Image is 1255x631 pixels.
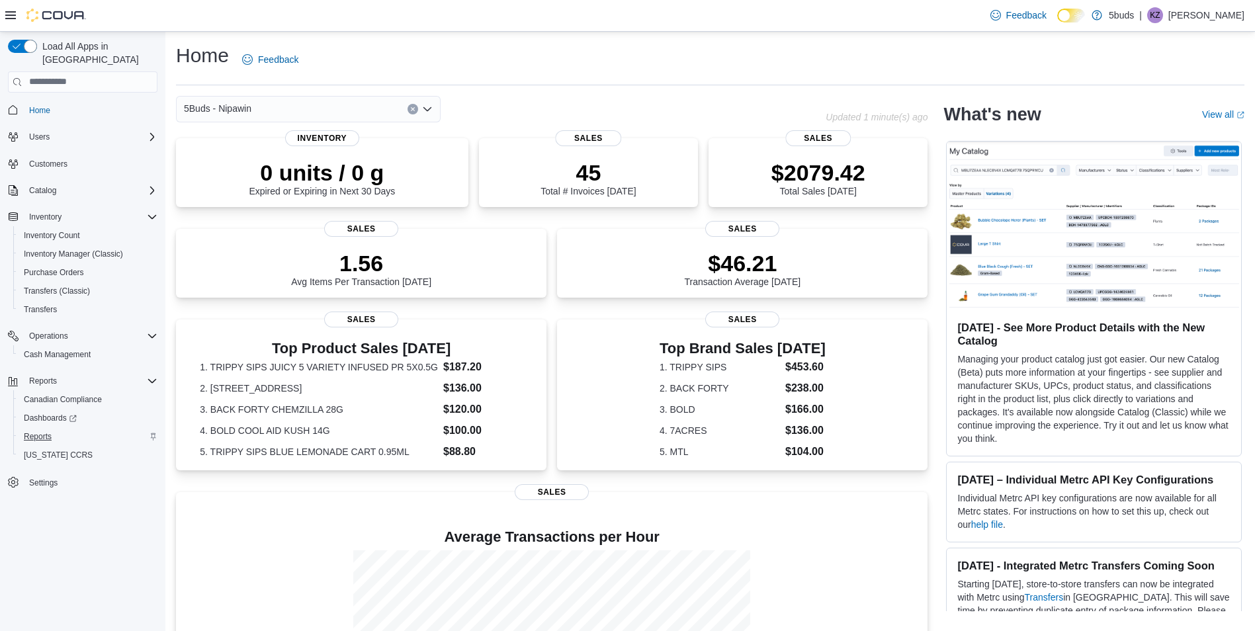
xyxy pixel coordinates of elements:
[200,360,438,374] dt: 1. TRIPPY SIPS JUICY 5 VARIETY INFUSED PR 5X0.5G
[24,230,80,241] span: Inventory Count
[258,53,298,66] span: Feedback
[24,328,73,344] button: Operations
[19,410,82,426] a: Dashboards
[660,403,780,416] dt: 3. BOLD
[1057,22,1058,23] span: Dark Mode
[541,159,636,196] div: Total # Invoices [DATE]
[24,209,67,225] button: Inventory
[1150,7,1160,23] span: KZ
[24,267,84,278] span: Purchase Orders
[24,475,63,491] a: Settings
[3,101,163,120] button: Home
[1057,9,1085,22] input: Dark Mode
[24,394,102,405] span: Canadian Compliance
[13,263,163,282] button: Purchase Orders
[660,360,780,374] dt: 1. TRIPPY SIPS
[660,382,780,395] dt: 2. BACK FORTY
[24,209,157,225] span: Inventory
[515,484,589,500] span: Sales
[19,429,157,444] span: Reports
[13,390,163,409] button: Canadian Compliance
[13,245,163,263] button: Inventory Manager (Classic)
[29,159,67,169] span: Customers
[771,159,865,186] p: $2079.42
[249,159,395,186] p: 0 units / 0 g
[19,392,157,407] span: Canadian Compliance
[29,185,56,196] span: Catalog
[785,380,826,396] dd: $238.00
[19,447,98,463] a: [US_STATE] CCRS
[957,321,1231,347] h3: [DATE] - See More Product Details with the New Catalog
[187,529,917,545] h4: Average Transactions per Hour
[24,431,52,442] span: Reports
[771,159,865,196] div: Total Sales [DATE]
[1168,7,1244,23] p: [PERSON_NAME]
[19,228,157,243] span: Inventory Count
[1236,111,1244,119] svg: External link
[285,130,359,146] span: Inventory
[943,104,1041,125] h2: What's new
[29,105,50,116] span: Home
[19,265,157,280] span: Purchase Orders
[422,104,433,114] button: Open list of options
[249,159,395,196] div: Expired or Expiring in Next 30 Days
[785,359,826,375] dd: $453.60
[443,380,523,396] dd: $136.00
[3,181,163,200] button: Catalog
[985,2,1052,28] a: Feedback
[408,104,418,114] button: Clear input
[705,221,779,237] span: Sales
[19,246,128,262] a: Inventory Manager (Classic)
[200,445,438,458] dt: 5. TRIPPY SIPS BLUE LEMONADE CART 0.95ML
[291,250,431,287] div: Avg Items Per Transaction [DATE]
[184,101,251,116] span: 5Buds - Nipawin
[24,156,73,172] a: Customers
[1147,7,1163,23] div: Keith Ziemann
[13,282,163,300] button: Transfers (Classic)
[24,413,77,423] span: Dashboards
[24,286,90,296] span: Transfers (Classic)
[24,129,157,145] span: Users
[324,221,398,237] span: Sales
[19,447,157,463] span: Washington CCRS
[685,250,801,276] p: $46.21
[3,128,163,146] button: Users
[3,372,163,390] button: Reports
[237,46,304,73] a: Feedback
[1202,109,1244,120] a: View allExternal link
[24,349,91,360] span: Cash Management
[13,446,163,464] button: [US_STATE] CCRS
[291,250,431,276] p: 1.56
[19,302,157,317] span: Transfers
[957,473,1231,486] h3: [DATE] – Individual Metrc API Key Configurations
[19,302,62,317] a: Transfers
[957,353,1231,445] p: Managing your product catalog just got easier. Our new Catalog (Beta) puts more information at yo...
[826,112,928,122] p: Updated 1 minute(s) ago
[37,40,157,66] span: Load All Apps in [GEOGRAPHIC_DATA]
[705,312,779,327] span: Sales
[200,341,523,357] h3: Top Product Sales [DATE]
[24,373,157,389] span: Reports
[13,300,163,319] button: Transfers
[19,410,157,426] span: Dashboards
[660,424,780,437] dt: 4. 7ACRES
[19,347,157,362] span: Cash Management
[443,359,523,375] dd: $187.20
[29,331,68,341] span: Operations
[556,130,621,146] span: Sales
[24,183,157,198] span: Catalog
[971,519,1003,530] a: help file
[19,228,85,243] a: Inventory Count
[13,409,163,427] a: Dashboards
[957,559,1231,572] h3: [DATE] - Integrated Metrc Transfers Coming Soon
[24,249,123,259] span: Inventory Manager (Classic)
[24,373,62,389] button: Reports
[785,130,851,146] span: Sales
[785,423,826,439] dd: $136.00
[8,95,157,526] nav: Complex example
[24,474,157,490] span: Settings
[660,445,780,458] dt: 5. MTL
[19,429,57,444] a: Reports
[200,424,438,437] dt: 4. BOLD COOL AID KUSH 14G
[200,382,438,395] dt: 2. [STREET_ADDRESS]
